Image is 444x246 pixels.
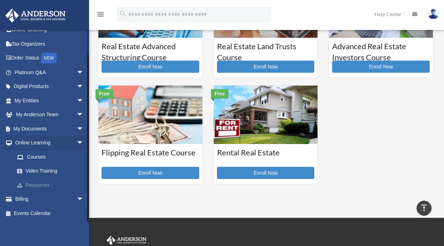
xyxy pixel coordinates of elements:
a: Courses [10,150,91,164]
a: Billingarrow_drop_down [5,192,94,206]
img: Anderson Advisors Platinum Portal [3,9,68,22]
i: menu [96,10,105,19]
span: arrow_drop_down [77,93,91,108]
h3: Real Estate Advanced Structuring Course [102,41,199,59]
a: Digital Productsarrow_drop_down [5,80,94,94]
a: Video Training [10,164,94,178]
a: My Anderson Teamarrow_drop_down [5,108,94,122]
i: vertical_align_top [420,204,428,212]
div: Free [211,89,229,98]
i: search [119,10,127,17]
span: arrow_drop_down [77,122,91,136]
span: arrow_drop_down [77,108,91,122]
a: Order StatusNEW [5,51,94,66]
a: Enroll Now [217,167,315,179]
a: Enroll Now [217,61,315,73]
div: NEW [41,53,57,63]
a: Platinum Q&Aarrow_drop_down [5,65,94,80]
span: arrow_drop_down [77,65,91,80]
a: Resources [10,178,94,192]
a: My Documentsarrow_drop_down [5,122,94,136]
a: menu [96,12,105,19]
a: vertical_align_top [417,201,432,216]
span: arrow_drop_down [77,192,91,207]
span: arrow_drop_down [77,80,91,94]
a: Events Calendar [5,206,94,220]
h3: Real Estate Land Trusts Course [217,41,315,59]
h3: Flipping Real Estate Course [102,147,199,165]
a: Online Learningarrow_drop_down [5,136,94,150]
img: User Pic [428,9,439,19]
img: Anderson Advisors Platinum Portal [105,236,148,245]
a: Enroll Now [332,61,430,73]
a: Tax Organizers [5,37,94,51]
h3: Advanced Real Estate Investors Course [332,41,430,59]
span: arrow_drop_down [77,136,91,150]
a: Enroll Now [102,167,199,179]
div: Free [95,89,113,98]
a: My Entitiesarrow_drop_down [5,93,94,108]
h3: Rental Real Estate [217,147,315,165]
a: Enroll Now [102,61,199,73]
